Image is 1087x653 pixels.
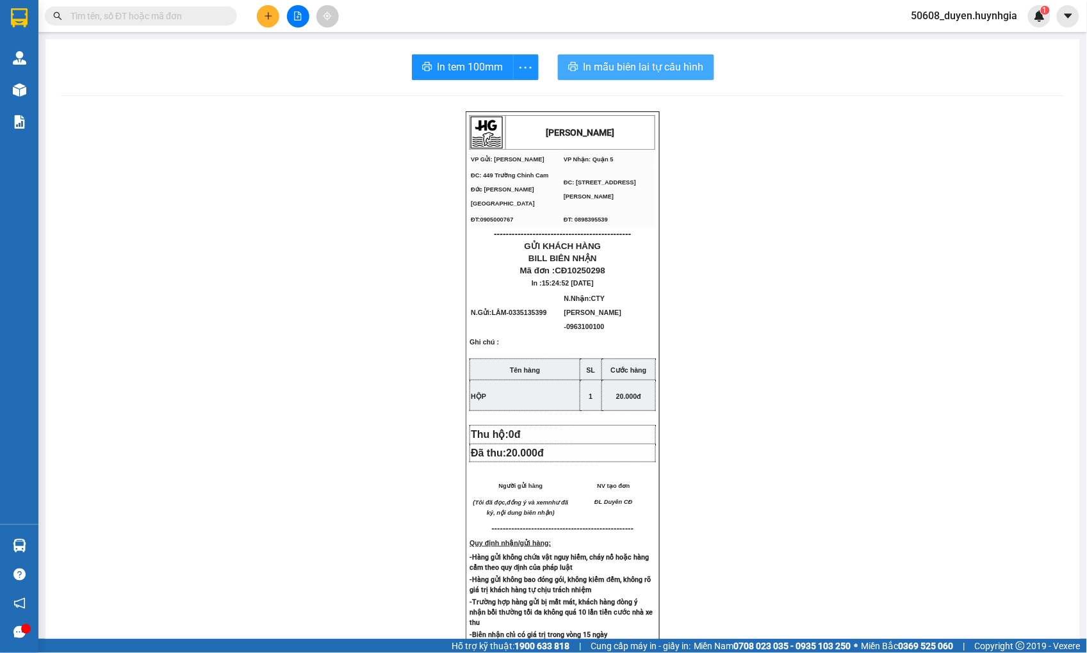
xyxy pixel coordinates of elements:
strong: Cước hàng [611,366,647,374]
span: In tem 100mm [437,59,503,75]
span: CTY [PERSON_NAME] - [564,294,621,330]
button: printerIn tem 100mm [412,54,514,80]
button: file-add [287,5,309,28]
img: solution-icon [13,115,26,129]
span: 1 [1043,6,1047,15]
span: VP Gửi: [PERSON_NAME] [471,156,544,163]
span: NV tạo đơn [597,483,630,489]
div: [PERSON_NAME] [11,11,113,40]
span: N.Nhận: [564,294,621,330]
span: ĐC: 449 Trường Chinh Cam Đức [PERSON_NAME][GEOGRAPHIC_DATA] [471,172,548,207]
span: Nhận: [122,12,153,26]
span: - [507,309,547,316]
span: Miền Bắc [862,639,954,653]
span: 0963100100 [566,323,604,330]
span: Mã đơn : [520,266,605,275]
strong: SL [587,366,596,374]
span: Thu hộ: [471,429,526,440]
span: N.Gửi: [471,309,546,316]
strong: 1900 633 818 [514,641,569,651]
span: BILL BIÊN NHẬN [528,254,597,263]
strong: -Biên nhận chỉ có giá trị trong vòng 15 ngày [470,631,607,639]
img: warehouse-icon [13,51,26,65]
span: Đã thu: [471,447,544,458]
span: ĐT:0905000767 [471,216,513,223]
button: more [513,54,539,80]
span: 20.000đ [616,392,641,400]
span: plus [264,12,273,20]
span: 15:24:52 [DATE] [542,279,594,287]
strong: 0708 023 035 - 0935 103 250 [734,641,851,651]
strong: -Hàng gửi không bao đóng gói, không kiểm đếm, không rõ giá trị khách hàng tự chịu trách nhiệm [470,576,651,594]
span: question-circle [13,568,26,581]
img: warehouse-icon [13,83,26,97]
div: 0963100100 [122,57,225,75]
strong: Quy định nhận/gửi hàng: [470,539,551,547]
img: icon-new-feature [1034,10,1045,22]
input: Tìm tên, số ĐT hoặc mã đơn [70,9,222,23]
strong: -Hàng gửi không chứa vật nguy hiểm, cháy nổ hoặc hàng cấm theo quy định của pháp luật [470,553,649,572]
strong: Tên hàng [510,366,540,374]
span: notification [13,597,26,609]
button: printerIn mẫu biên lai tự cấu hình [558,54,714,80]
span: 0335135399 [509,309,546,316]
div: Quận 5 [122,11,225,26]
sup: 1 [1041,6,1050,15]
span: printer [568,61,578,74]
strong: -Trường hợp hàng gửi bị mất mát, khách hàng đòng ý nhận bồi thường tối đa không quá 10 lần tiền c... [470,598,653,627]
span: more [514,60,538,76]
img: logo [471,117,503,149]
button: plus [257,5,279,28]
strong: 0369 525 060 [899,641,954,651]
div: 0335135399 [11,55,113,73]
span: In mẫu biên lai tự cấu hình [584,59,704,75]
span: ---------------------------------------------- [494,229,631,239]
div: CTY [PERSON_NAME] [122,26,225,57]
img: logo-vxr [11,8,28,28]
button: caret-down [1057,5,1079,28]
em: (Tôi đã đọc,đồng ý và xem [473,499,549,506]
span: Cung cấp máy in - giấy in: [591,639,691,653]
strong: [PERSON_NAME] [546,127,615,138]
span: ĐT: 0898395539 [564,216,608,223]
span: printer [422,61,432,74]
span: 20.000đ [506,447,544,458]
span: HỘP [471,392,486,400]
span: | [579,639,581,653]
button: aim [316,5,339,28]
span: | [963,639,965,653]
span: ⚪️ [854,643,858,649]
span: Ghi chú : [470,338,499,356]
span: Người gửi hàng [499,483,543,489]
span: file-add [293,12,302,20]
span: --- [492,524,500,533]
span: 50608_duyen.huynhgia [901,8,1028,24]
span: In : [532,279,594,287]
span: 1 [589,392,593,400]
span: ----------------------------------------------- [500,524,634,533]
img: warehouse-icon [13,539,26,552]
div: LÂM [11,40,113,55]
span: Miền Nam [694,639,851,653]
span: ĐL Duyên CĐ [594,499,632,505]
span: caret-down [1063,10,1074,22]
span: Hỗ trợ kỹ thuật: [452,639,569,653]
span: search [53,12,62,20]
span: ĐC: [STREET_ADDRESS][PERSON_NAME] [564,179,636,200]
span: LÂM [492,309,507,316]
span: VP Nhận: Quận 5 [564,156,614,163]
span: aim [323,12,332,20]
span: Gửi: [11,11,31,24]
span: GỬI KHÁCH HÀNG [525,241,601,251]
span: message [13,626,26,638]
span: Đã thu : [10,84,49,97]
span: copyright [1016,641,1025,650]
div: 20.000 [10,83,115,98]
span: 0đ [509,429,521,440]
span: CĐ10250298 [555,266,606,275]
